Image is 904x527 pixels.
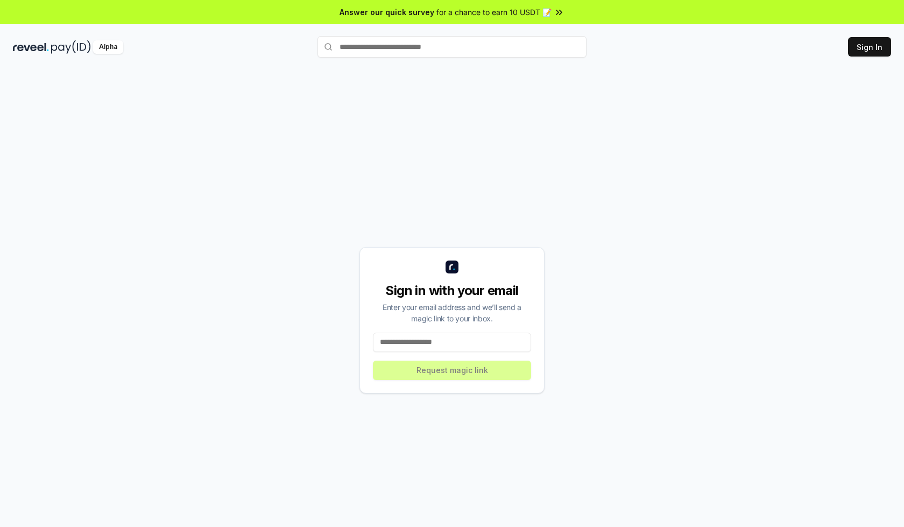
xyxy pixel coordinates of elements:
[51,40,91,54] img: pay_id
[373,301,531,324] div: Enter your email address and we’ll send a magic link to your inbox.
[340,6,434,18] span: Answer our quick survey
[848,37,891,57] button: Sign In
[93,40,123,54] div: Alpha
[373,282,531,299] div: Sign in with your email
[13,40,49,54] img: reveel_dark
[446,261,458,273] img: logo_small
[436,6,552,18] span: for a chance to earn 10 USDT 📝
